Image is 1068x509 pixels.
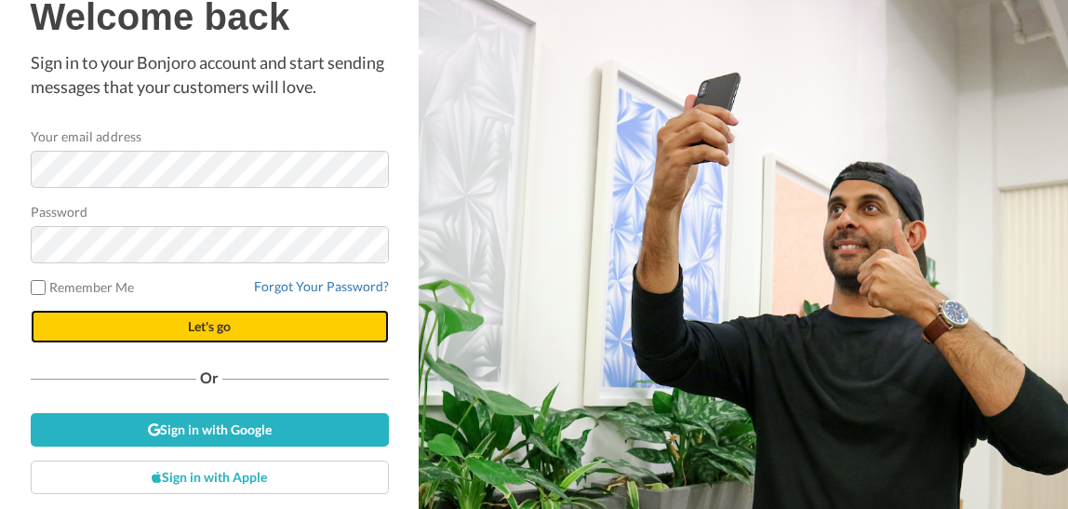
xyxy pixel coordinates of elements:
label: Your email address [31,127,141,146]
button: Let's go [31,310,389,343]
span: Or [196,371,222,384]
p: Sign in to your Bonjoro account and start sending messages that your customers will love. [31,51,389,99]
a: Forgot Your Password? [254,278,389,294]
a: Sign in with Apple [31,461,389,494]
a: Sign in with Google [31,413,389,447]
label: Remember Me [31,277,135,297]
input: Remember Me [31,280,46,295]
label: Password [31,202,88,221]
span: Let's go [188,318,231,334]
